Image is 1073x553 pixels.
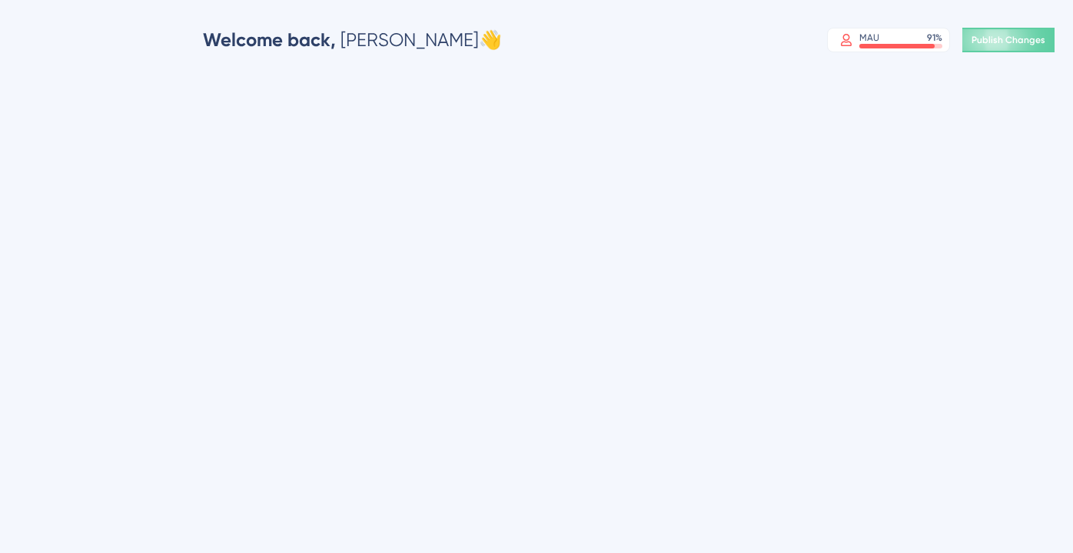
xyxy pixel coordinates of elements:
[203,28,336,51] span: Welcome back,
[927,32,942,44] div: 91 %
[859,32,879,44] div: MAU
[203,28,502,52] div: [PERSON_NAME] 👋
[962,28,1055,52] button: Publish Changes
[972,34,1045,46] span: Publish Changes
